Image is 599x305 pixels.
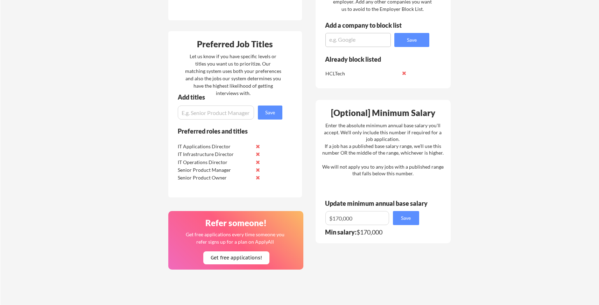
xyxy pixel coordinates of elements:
[170,40,300,48] div: Preferred Job Titles
[325,22,413,28] div: Add a company to block list
[178,167,252,174] div: Senior Product Manager
[178,143,252,150] div: IT Applications Director
[178,159,252,166] div: IT Operations Director
[203,251,269,264] button: Get free applications!
[258,106,282,120] button: Save
[178,128,273,134] div: Preferred roles and titles
[393,211,419,225] button: Save
[325,70,399,77] div: HCLTech
[185,231,285,245] div: Get free applications every time someone you refer signs up for a plan on ApplyAll
[322,122,444,177] div: Enter the absolute minimum annual base salary you'll accept. We'll only include this number if re...
[325,228,357,236] strong: Min salary:
[325,56,420,62] div: Already block listed
[178,151,252,158] div: IT Infrastructure Director
[318,109,448,117] div: [Optional] Minimum Salary
[185,53,281,97] div: Let us know if you have specific levels or titles you want us to prioritize. Our matching system ...
[178,106,254,120] input: E.g. Senior Product Manager
[325,211,389,225] input: E.g. $100,000
[325,229,424,235] div: $170,000
[325,200,430,206] div: Update minimum annual base salary
[178,174,252,181] div: Senior Product Owner
[394,33,429,47] button: Save
[178,94,276,100] div: Add titles
[171,219,301,227] div: Refer someone!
